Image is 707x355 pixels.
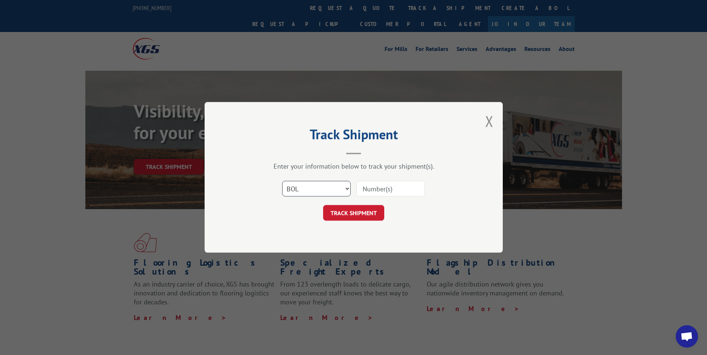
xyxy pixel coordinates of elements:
input: Number(s) [356,181,425,197]
h2: Track Shipment [242,129,465,143]
div: Open chat [676,325,698,348]
button: TRACK SHIPMENT [323,205,384,221]
div: Enter your information below to track your shipment(s). [242,162,465,171]
button: Close modal [485,111,493,131]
